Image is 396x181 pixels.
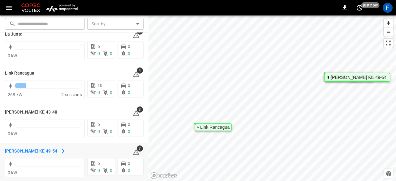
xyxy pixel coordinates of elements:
[128,83,130,88] span: 0
[8,131,17,136] span: 0 kW
[5,70,34,77] h6: Link Rancagua
[324,73,390,82] div: Map marker
[200,125,230,129] div: Link Rancagua
[148,15,396,181] canvas: Map
[97,161,100,166] span: 6
[110,168,112,173] span: 0
[8,92,22,97] span: 268 kW
[110,129,112,134] span: 0
[384,28,393,37] button: Zoom out
[61,92,82,97] span: 2 sessions
[331,75,387,79] div: [PERSON_NAME] KE 49-54
[20,2,41,14] img: Customer Logo
[97,51,100,56] span: 0
[5,31,23,38] h6: La Junta
[384,19,393,28] button: Zoom in
[97,44,100,49] span: 6
[137,145,143,152] span: 7
[383,3,393,13] div: profile-icon
[8,53,17,58] span: 0 kW
[195,123,232,131] div: Map marker
[8,170,17,175] span: 0 kW
[137,67,143,74] span: 4
[97,129,100,134] span: 0
[128,44,130,49] span: 0
[97,122,100,127] span: 6
[137,106,143,113] span: 3
[44,2,80,14] img: ampcontrol.io logo
[128,168,130,173] span: 0
[97,90,100,95] span: 0
[97,83,102,88] span: 10
[128,122,130,127] span: 0
[128,129,130,134] span: 0
[97,168,100,173] span: 0
[128,90,130,95] span: 0
[355,3,364,13] button: set refresh interval
[5,148,57,155] h6: Loza Colon KE 49-54
[150,172,178,179] a: Mapbox homepage
[128,161,130,166] span: 0
[110,51,112,56] span: 0
[110,90,112,95] span: 0
[361,2,380,8] span: just now
[128,51,130,56] span: 0
[5,109,57,116] h6: Loza Colon KE 43-48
